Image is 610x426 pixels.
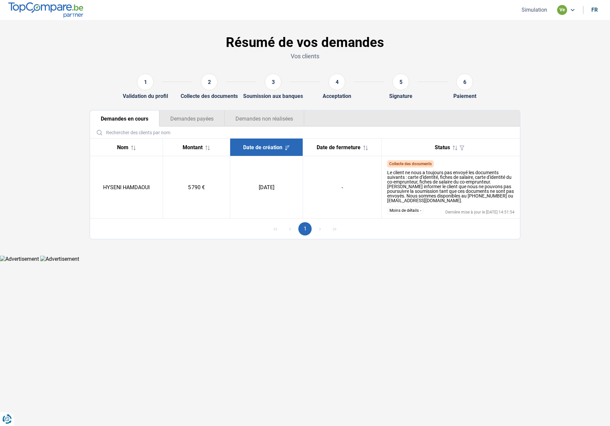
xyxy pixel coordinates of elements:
[453,93,476,99] div: Paiement
[323,93,351,99] div: Acceptation
[387,207,423,214] button: Moins de détails
[313,222,327,235] button: Next Page
[117,144,128,151] span: Nom
[557,5,567,15] div: ve
[303,156,381,218] td: -
[225,111,304,127] button: Demandes non réalisées
[40,256,79,262] img: Advertisement
[445,210,515,214] div: Dernière mise à jour le [DATE] 14:51:54
[317,144,361,151] span: Date de fermeture
[243,144,282,151] span: Date de création
[329,74,345,90] div: 4
[328,222,341,235] button: Last Page
[520,6,549,13] button: Simulation
[243,93,303,99] div: Soumission aux banques
[387,170,515,203] div: Le client ne nous a toujours pas envoyé les documents suivants : carte d'identité, fiches de sala...
[389,162,432,166] span: Collecte des documents
[183,144,203,151] span: Montant
[90,156,163,218] td: HYSENI HAMDAOUI
[90,111,159,127] button: Demandes en cours
[163,156,230,218] td: 5 790 €
[283,222,297,235] button: Previous Page
[89,35,521,51] h1: Résumé de vos demandes
[89,52,521,60] p: Vos clients
[137,74,154,90] div: 1
[392,74,409,90] div: 5
[298,222,312,235] button: Page 1
[181,93,238,99] div: Collecte des documents
[123,93,168,99] div: Validation du profil
[8,2,83,17] img: TopCompare.be
[269,222,282,235] button: First Page
[159,111,225,127] button: Demandes payées
[456,74,473,90] div: 6
[265,74,281,90] div: 3
[389,93,412,99] div: Signature
[201,74,218,90] div: 2
[230,156,303,218] td: [DATE]
[93,127,517,138] input: Rechercher des clients par nom
[591,7,598,13] div: fr
[435,144,450,151] span: Status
